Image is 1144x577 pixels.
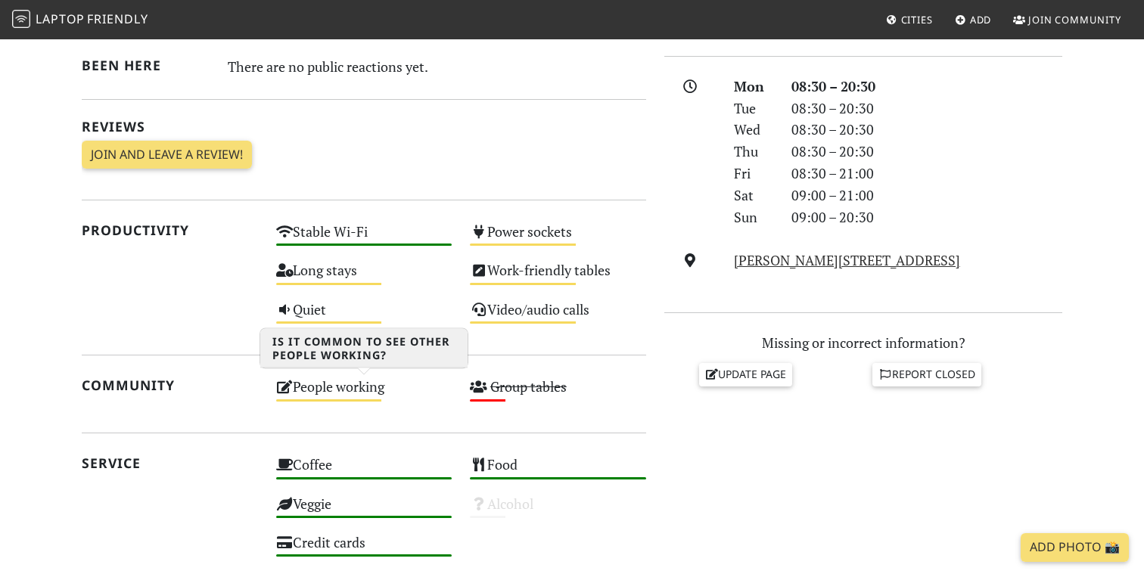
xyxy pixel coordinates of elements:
[970,13,992,26] span: Add
[1028,13,1121,26] span: Join Community
[490,377,567,396] s: Group tables
[461,452,655,491] div: Food
[12,10,30,28] img: LaptopFriendly
[82,377,258,393] h2: Community
[82,57,210,73] h2: Been here
[1007,6,1127,33] a: Join Community
[725,141,782,163] div: Thu
[461,219,655,258] div: Power sockets
[664,332,1062,354] p: Missing or incorrect information?
[949,6,998,33] a: Add
[880,6,939,33] a: Cities
[872,363,981,386] a: Report closed
[267,258,462,296] div: Long stays
[12,7,148,33] a: LaptopFriendly LaptopFriendly
[82,222,258,238] h2: Productivity
[782,163,1071,185] div: 08:30 – 21:00
[901,13,933,26] span: Cities
[82,141,252,169] a: Join and leave a review!
[725,119,782,141] div: Wed
[725,98,782,119] div: Tue
[782,98,1071,119] div: 08:30 – 20:30
[725,163,782,185] div: Fri
[734,251,960,269] a: [PERSON_NAME][STREET_ADDRESS]
[267,530,462,569] div: Credit cards
[461,258,655,296] div: Work-friendly tables
[782,76,1071,98] div: 08:30 – 20:30
[82,119,646,135] h2: Reviews
[782,141,1071,163] div: 08:30 – 20:30
[87,11,148,27] span: Friendly
[267,219,462,258] div: Stable Wi-Fi
[36,11,85,27] span: Laptop
[260,329,468,368] h3: Is it common to see other people working?
[461,492,655,530] div: Alcohol
[725,185,782,206] div: Sat
[725,206,782,228] div: Sun
[228,54,647,79] div: There are no public reactions yet.
[267,297,462,336] div: Quiet
[699,363,793,386] a: Update page
[82,455,258,471] h2: Service
[782,185,1071,206] div: 09:00 – 21:00
[782,119,1071,141] div: 08:30 – 20:30
[267,374,462,413] div: People working
[782,206,1071,228] div: 09:00 – 20:30
[725,76,782,98] div: Mon
[461,297,655,336] div: Video/audio calls
[267,452,462,491] div: Coffee
[267,492,462,530] div: Veggie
